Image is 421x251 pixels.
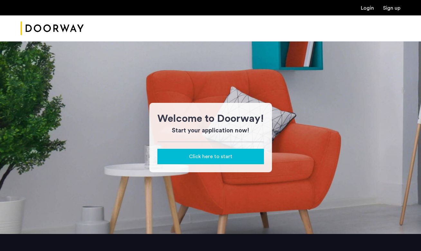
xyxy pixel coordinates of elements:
[157,149,264,164] button: button
[383,5,400,11] a: Registration
[189,153,232,160] span: Click here to start
[361,5,374,11] a: Login
[21,16,84,40] a: Cazamio Logo
[21,16,84,40] img: logo
[157,126,264,135] h3: Start your application now!
[157,111,264,126] h1: Welcome to Doorway!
